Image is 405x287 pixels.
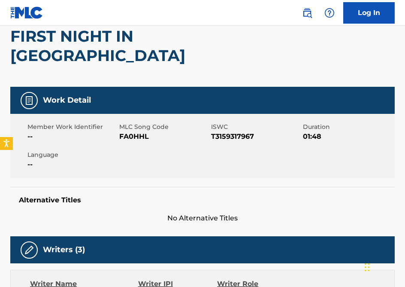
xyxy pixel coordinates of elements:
[43,95,91,105] h5: Work Detail
[27,159,117,170] span: --
[19,196,386,205] h5: Alternative Titles
[303,122,393,131] span: Duration
[324,8,335,18] img: help
[321,4,338,21] div: Help
[119,122,209,131] span: MLC Song Code
[24,95,34,106] img: Work Detail
[27,131,117,142] span: --
[362,246,405,287] iframe: Chat Widget
[27,150,117,159] span: Language
[43,245,85,255] h5: Writers (3)
[302,8,312,18] img: search
[211,131,301,142] span: T3159317967
[211,122,301,131] span: ISWC
[343,2,395,24] a: Log In
[365,254,370,280] div: Drag
[10,6,43,19] img: MLC Logo
[299,4,316,21] a: Public Search
[27,122,117,131] span: Member Work Identifier
[10,213,395,223] span: No Alternative Titles
[119,131,209,142] span: FA0HHL
[10,27,241,65] h2: FIRST NIGHT IN [GEOGRAPHIC_DATA]
[303,131,393,142] span: 01:48
[24,245,34,255] img: Writers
